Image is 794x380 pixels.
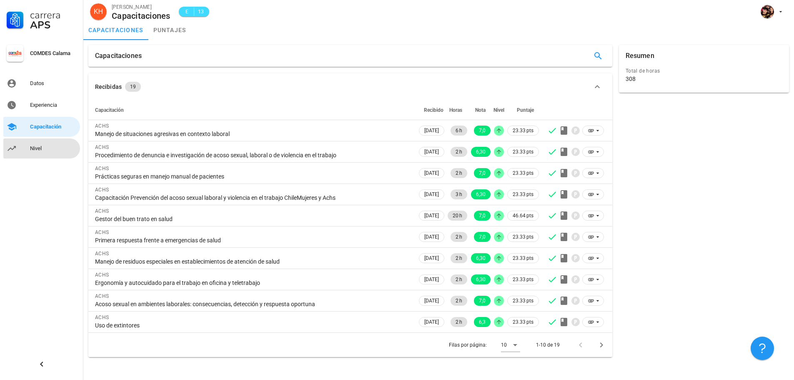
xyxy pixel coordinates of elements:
[424,275,439,284] span: [DATE]
[479,168,486,178] span: 7,0
[95,194,411,201] div: Capacitación Prevención del acoso sexual laboral y violencia en el trabajo ChileMujeres y Achs
[95,166,109,171] span: ACHS
[198,8,204,16] span: 13
[479,126,486,136] span: 7,0
[456,147,462,157] span: 2 h
[95,315,109,320] span: ACHS
[626,75,636,83] div: 308
[492,100,506,120] th: Nivel
[513,318,534,326] span: 23.33 pts
[594,337,609,352] button: Página siguiente
[417,100,446,120] th: Recibido
[456,253,462,263] span: 2 h
[513,233,534,241] span: 23.33 pts
[95,293,109,299] span: ACHS
[493,107,504,113] span: Nivel
[95,208,109,214] span: ACHS
[95,322,411,329] div: Uso de extintores
[95,144,109,150] span: ACHS
[94,3,103,20] span: KH
[453,211,462,221] span: 20 h
[95,279,411,287] div: Ergonomía y autocuidado para el trabajo en oficina y teletrabajo
[761,5,774,18] div: avatar
[95,272,109,278] span: ACHS
[501,338,520,352] div: 10Filas por página:
[517,107,534,113] span: Puntaje
[95,130,411,138] div: Manejo de situaciones agresivas en contexto laboral
[95,123,109,129] span: ACHS
[3,73,80,93] a: Datos
[626,45,654,67] div: Resumen
[479,232,486,242] span: 7,0
[456,126,462,136] span: 6 h
[476,189,486,199] span: 6,30
[456,317,462,327] span: 2 h
[95,173,411,180] div: Prácticas seguras en manejo manual de pacientes
[88,100,417,120] th: Capacitación
[30,123,77,130] div: Capacitación
[513,190,534,199] span: 23.33 pts
[424,147,439,156] span: [DATE]
[30,102,77,108] div: Experiencia
[456,274,462,284] span: 2 h
[476,253,486,263] span: 6,30
[3,138,80,159] a: Nivel
[424,126,439,135] span: [DATE]
[130,82,136,92] span: 19
[479,296,486,306] span: 7,0
[626,67,782,75] div: Total de horas
[513,169,534,177] span: 23.33 pts
[479,317,486,327] span: 6,3
[456,232,462,242] span: 2 h
[30,20,77,30] div: APS
[513,148,534,156] span: 23.33 pts
[479,211,486,221] span: 7,0
[90,3,107,20] div: avatar
[513,211,534,220] span: 46.64 pts
[95,45,142,67] div: Capacitaciones
[424,232,439,242] span: [DATE]
[95,151,411,159] div: Procedimiento de denuncia e investigación de acoso sexual, laboral o de violencia en el trabajo
[95,107,124,113] span: Capacitación
[112,11,170,20] div: Capacitaciones
[456,189,462,199] span: 3 h
[476,274,486,284] span: 6,30
[83,20,148,40] a: capacitaciones
[95,300,411,308] div: Acoso sexual en ambientes laborales: consecuencias, detección y respuesta oportuna
[112,3,170,11] div: [PERSON_NAME]
[476,147,486,157] span: 6,30
[95,229,109,235] span: ACHS
[424,317,439,327] span: [DATE]
[513,126,534,135] span: 23.33 pts
[501,341,507,349] div: 10
[456,168,462,178] span: 2 h
[513,297,534,305] span: 23.33 pts
[424,254,439,263] span: [DATE]
[446,100,469,120] th: Horas
[449,107,462,113] span: Horas
[95,258,411,265] div: Manejo de residuos especiales en establecimientos de atención de salud
[30,50,77,57] div: COMDES Calama
[456,296,462,306] span: 2 h
[475,107,486,113] span: Nota
[95,251,109,257] span: ACHS
[424,211,439,220] span: [DATE]
[424,190,439,199] span: [DATE]
[95,82,122,91] div: Recibidas
[469,100,492,120] th: Nota
[3,117,80,137] a: Capacitación
[449,333,520,357] div: Filas por página:
[506,100,541,120] th: Puntaje
[95,187,109,193] span: ACHS
[88,73,612,100] button: Recibidas 19
[424,169,439,178] span: [DATE]
[424,107,443,113] span: Recibido
[148,20,191,40] a: puntajes
[513,254,534,262] span: 23.33 pts
[30,80,77,87] div: Datos
[513,275,534,284] span: 23.33 pts
[184,8,190,16] span: E
[536,341,560,349] div: 1-10 de 19
[424,296,439,305] span: [DATE]
[3,95,80,115] a: Experiencia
